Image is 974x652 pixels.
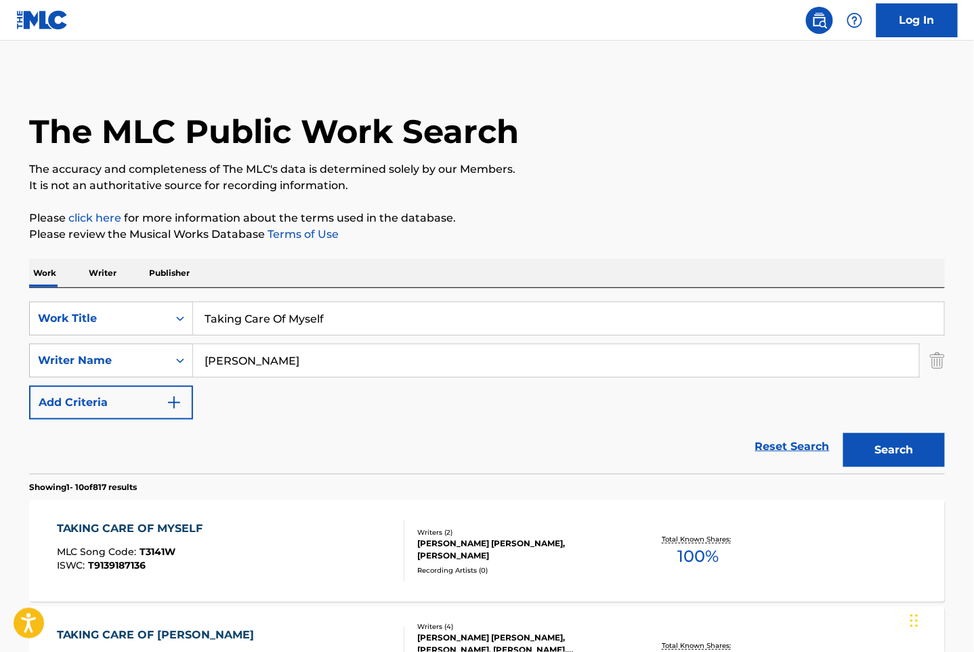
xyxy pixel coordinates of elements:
p: Work [29,259,60,287]
a: Log In [876,3,958,37]
img: MLC Logo [16,10,68,30]
p: Publisher [145,259,194,287]
span: MLC Song Code : [57,546,140,558]
img: search [811,12,828,28]
img: 9d2ae6d4665cec9f34b9.svg [166,394,182,411]
p: Total Known Shares: [662,534,734,544]
button: Add Criteria [29,386,193,420]
img: Delete Criterion [930,344,945,378]
a: click here [68,211,121,224]
div: Work Title [38,310,160,327]
div: TAKING CARE OF MYSELF [57,521,210,537]
a: Terms of Use [265,228,339,241]
div: Writer Name [38,352,160,369]
a: Public Search [806,7,833,34]
div: Help [841,7,868,34]
p: Please review the Musical Works Database [29,226,945,243]
h1: The MLC Public Work Search [29,111,519,152]
span: 100 % [677,544,719,569]
a: TAKING CARE OF MYSELFMLC Song Code:T3141WISWC:T9139187136Writers (2)[PERSON_NAME] [PERSON_NAME], ... [29,500,945,602]
div: Recording Artists ( 0 ) [417,565,622,575]
span: T3141W [140,546,176,558]
a: Reset Search [748,432,837,462]
span: ISWC : [57,559,89,571]
p: The accuracy and completeness of The MLC's data is determined solely by our Members. [29,161,945,178]
iframe: Chat Widget [906,587,974,652]
div: Drag [910,600,918,641]
p: Total Known Shares: [662,640,734,651]
span: T9139187136 [89,559,146,571]
img: help [847,12,863,28]
p: Please for more information about the terms used in the database. [29,210,945,226]
button: Search [843,433,945,467]
div: TAKING CARE OF [PERSON_NAME] [57,627,261,643]
form: Search Form [29,302,945,474]
div: [PERSON_NAME] [PERSON_NAME], [PERSON_NAME] [417,537,622,562]
p: It is not an authoritative source for recording information. [29,178,945,194]
p: Writer [85,259,121,287]
p: Showing 1 - 10 of 817 results [29,481,137,493]
div: Writers ( 2 ) [417,527,622,537]
div: Writers ( 4 ) [417,622,622,632]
